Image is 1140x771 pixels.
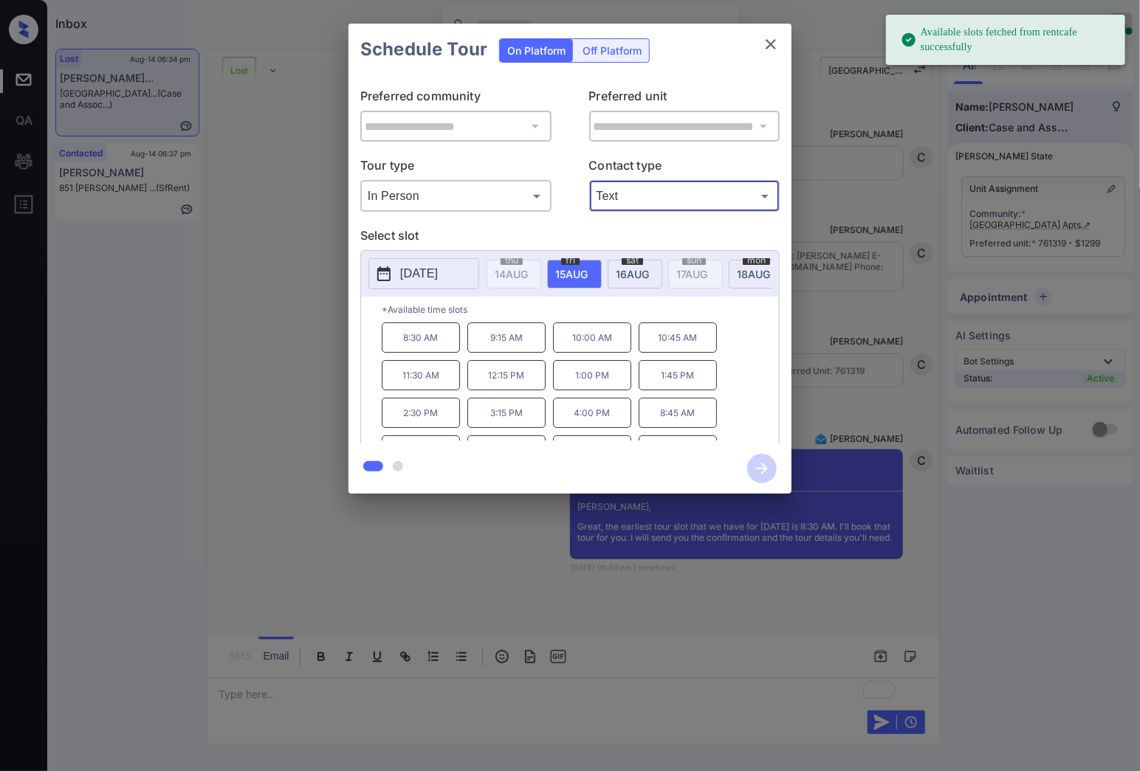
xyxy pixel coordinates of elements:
[729,260,783,288] div: date-select
[467,322,546,353] p: 9:15 AM
[901,19,1113,60] div: Available slots fetched from rentcafe successfully
[400,265,438,283] p: [DATE]
[553,435,631,466] p: 11:00 AM
[382,435,460,466] p: 9:30 AM
[382,398,460,428] p: 2:30 PM
[360,156,552,180] p: Tour type
[553,398,631,428] p: 4:00 PM
[616,268,649,280] span: 16 AUG
[467,398,546,428] p: 3:15 PM
[364,184,548,208] div: In Person
[382,360,460,390] p: 11:30 AM
[555,268,588,280] span: 15 AUG
[593,184,777,208] div: Text
[737,268,770,280] span: 18 AUG
[360,87,552,111] p: Preferred community
[639,398,717,428] p: 8:45 AM
[622,256,643,265] span: sat
[467,435,546,466] p: 10:15 AM
[589,87,780,111] p: Preferred unit
[608,260,662,288] div: date-select
[756,30,786,59] button: close
[738,449,786,488] button: btn-next
[639,435,717,466] p: 11:45 AM
[639,360,717,390] p: 1:45 PM
[743,256,770,265] span: mon
[360,227,780,250] p: Select slot
[467,360,546,390] p: 12:15 PM
[561,256,580,265] span: fri
[589,156,780,180] p: Contact type
[553,322,631,353] p: 10:00 AM
[382,322,460,353] p: 8:30 AM
[575,39,649,62] div: Off Platform
[553,360,631,390] p: 1:00 PM
[382,297,779,322] p: *Available time slots
[639,322,717,353] p: 10:45 AM
[348,24,499,75] h2: Schedule Tour
[547,260,602,288] div: date-select
[500,39,573,62] div: On Platform
[368,258,479,289] button: [DATE]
